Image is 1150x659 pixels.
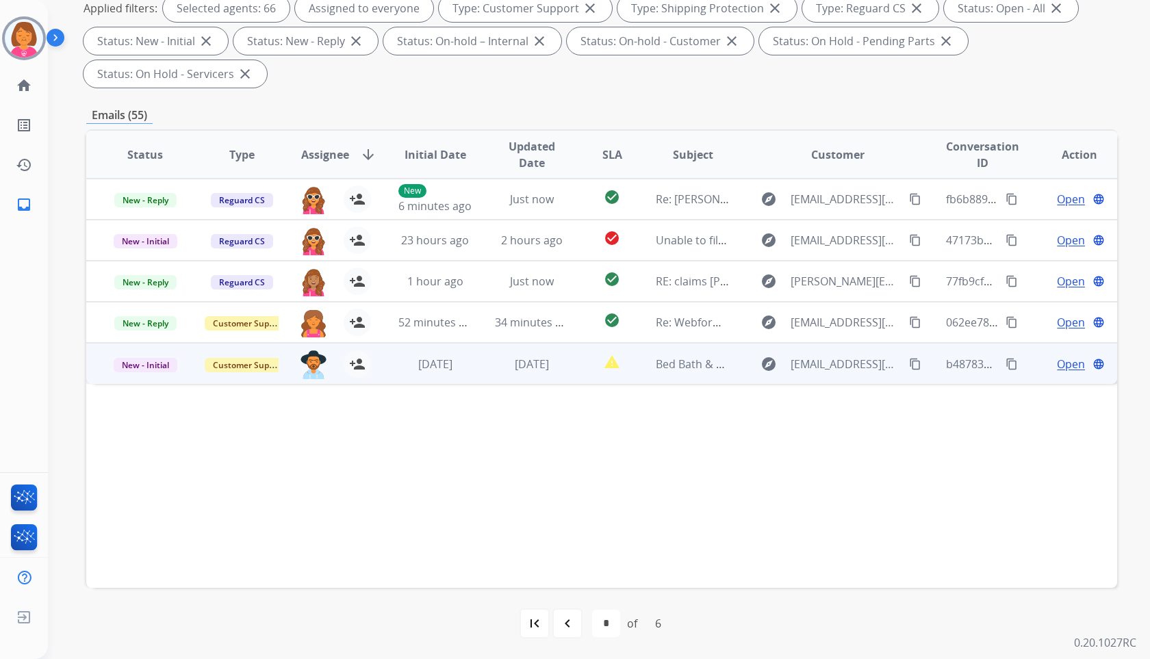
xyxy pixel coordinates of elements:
[383,27,561,55] div: Status: On-hold – Internal
[300,309,327,337] img: agent-avatar
[761,191,777,207] mat-icon: explore
[398,184,426,198] p: New
[211,275,273,289] span: Reguard CS
[418,357,452,372] span: [DATE]
[602,146,622,163] span: SLA
[348,33,364,49] mat-icon: close
[84,27,228,55] div: Status: New - Initial
[761,356,777,372] mat-icon: explore
[401,233,469,248] span: 23 hours ago
[405,146,466,163] span: Initial Date
[1021,131,1117,179] th: Action
[300,227,327,255] img: agent-avatar
[761,314,777,331] mat-icon: explore
[233,27,378,55] div: Status: New - Reply
[349,314,366,331] mat-icon: person_add
[791,273,901,289] span: [PERSON_NAME][EMAIL_ADDRESS][DOMAIN_NAME]
[909,234,921,246] mat-icon: content_copy
[16,77,32,94] mat-icon: home
[349,356,366,372] mat-icon: person_add
[16,196,32,213] mat-icon: inbox
[938,33,954,49] mat-icon: close
[1092,234,1105,246] mat-icon: language
[909,316,921,328] mat-icon: content_copy
[1057,273,1085,289] span: Open
[300,350,327,379] img: agent-avatar
[909,358,921,370] mat-icon: content_copy
[349,273,366,289] mat-icon: person_add
[114,275,177,289] span: New - Reply
[301,146,349,163] span: Assignee
[656,274,805,289] span: RE: claims [PHONE_NUMBER]
[300,268,327,296] img: agent-avatar
[495,315,574,330] span: 34 minutes ago
[724,33,740,49] mat-icon: close
[114,358,177,372] span: New - Initial
[1006,275,1018,287] mat-icon: content_copy
[909,275,921,287] mat-icon: content_copy
[1006,234,1018,246] mat-icon: content_copy
[656,233,763,248] span: Unable to file a claim
[1057,356,1085,372] span: Open
[114,193,177,207] span: New - Reply
[791,356,901,372] span: [EMAIL_ADDRESS][DOMAIN_NAME]
[398,198,472,214] span: 6 minutes ago
[567,27,754,55] div: Status: On-hold - Customer
[759,27,968,55] div: Status: On Hold - Pending Parts
[114,316,177,331] span: New - Reply
[811,146,865,163] span: Customer
[1074,634,1136,651] p: 0.20.1027RC
[761,232,777,248] mat-icon: explore
[791,314,901,331] span: [EMAIL_ADDRESS][DOMAIN_NAME]
[86,107,153,124] p: Emails (55)
[1092,358,1105,370] mat-icon: language
[349,191,366,207] mat-icon: person_add
[501,233,563,248] span: 2 hours ago
[673,146,713,163] span: Subject
[946,138,1020,171] span: Conversation ID
[1006,358,1018,370] mat-icon: content_copy
[16,117,32,133] mat-icon: list_alt
[526,615,543,632] mat-icon: first_page
[604,271,620,287] mat-icon: check_circle
[791,191,901,207] span: [EMAIL_ADDRESS][DOMAIN_NAME]
[627,615,637,632] div: of
[531,33,548,49] mat-icon: close
[1006,316,1018,328] mat-icon: content_copy
[515,357,549,372] span: [DATE]
[946,274,1148,289] span: 77fb9cfa-baf0-4c8e-9b17-c2c5bc541752
[349,232,366,248] mat-icon: person_add
[198,33,214,49] mat-icon: close
[656,192,791,207] span: Re: [PERSON_NAME] Claim
[211,193,273,207] span: Reguard CS
[127,146,163,163] span: Status
[559,615,576,632] mat-icon: navigate_before
[1057,314,1085,331] span: Open
[644,610,672,637] div: 6
[510,274,554,289] span: Just now
[1092,275,1105,287] mat-icon: language
[1092,316,1105,328] mat-icon: language
[909,193,921,205] mat-icon: content_copy
[761,273,777,289] mat-icon: explore
[604,354,620,370] mat-icon: report_problem
[300,185,327,214] img: agent-avatar
[495,138,569,171] span: Updated Date
[211,234,273,248] span: Reguard CS
[237,66,253,82] mat-icon: close
[791,232,901,248] span: [EMAIL_ADDRESS][DOMAIN_NAME]
[604,312,620,328] mat-icon: check_circle
[604,189,620,205] mat-icon: check_circle
[229,146,255,163] span: Type
[84,60,267,88] div: Status: On Hold - Servicers
[114,234,177,248] span: New - Initial
[1092,193,1105,205] mat-icon: language
[1057,232,1085,248] span: Open
[407,274,463,289] span: 1 hour ago
[604,230,620,246] mat-icon: check_circle
[205,316,294,331] span: Customer Support
[205,358,294,372] span: Customer Support
[656,315,984,330] span: Re: Webform from [EMAIL_ADDRESS][DOMAIN_NAME] on [DATE]
[1006,193,1018,205] mat-icon: content_copy
[1057,191,1085,207] span: Open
